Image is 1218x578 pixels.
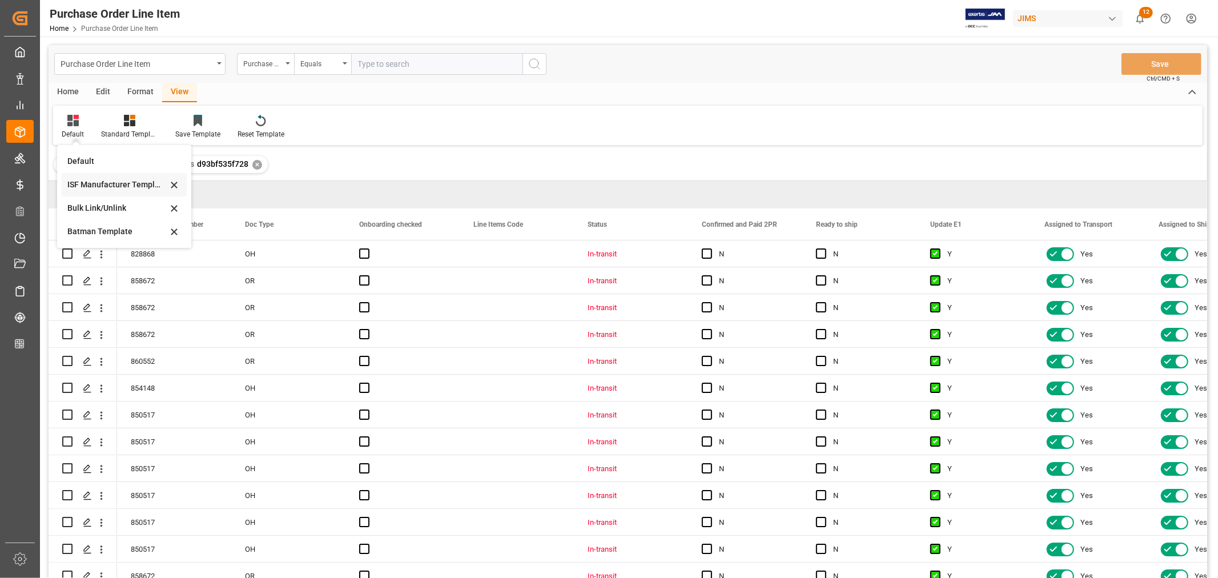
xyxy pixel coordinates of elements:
div: Edit [87,83,119,102]
div: Default [62,129,84,139]
div: Save Template [175,129,220,139]
div: OR [231,348,345,374]
div: In-transit [588,536,674,563]
span: Yes [1080,268,1093,294]
div: Press SPACE to select this row. [49,536,117,563]
span: Ctrl/CMD + S [1147,74,1180,83]
div: N [719,348,789,375]
div: N [833,483,903,509]
span: Yes [1080,402,1093,428]
div: OH [231,536,345,562]
div: JIMS [1013,10,1123,27]
div: N [719,429,789,455]
span: Line Items Code [473,220,523,228]
span: Yes [1080,322,1093,348]
div: View [162,83,197,102]
span: Confirmed and Paid 2PR [702,220,777,228]
div: Batman Template [67,226,167,238]
div: Bulk Link/Unlink [67,202,167,214]
div: Press SPACE to select this row. [49,240,117,267]
span: Yes [1080,429,1093,455]
span: Yes [1080,536,1093,563]
span: Yes [1195,322,1207,348]
div: Y [947,429,1017,455]
div: N [833,456,903,482]
input: Type to search [351,53,522,75]
div: 858672 [117,321,231,347]
button: show 12 new notifications [1127,6,1153,31]
span: Yes [1080,456,1093,482]
div: N [719,295,789,321]
div: Press SPACE to select this row. [49,402,117,428]
span: Yes [1195,268,1207,294]
div: Press SPACE to select this row. [49,321,117,348]
div: Press SPACE to select this row. [49,294,117,321]
div: Purchase Order Line Item [61,56,213,70]
div: N [833,268,903,294]
div: In-transit [588,322,674,348]
div: N [833,322,903,348]
div: N [833,241,903,267]
div: Y [947,375,1017,402]
button: open menu [294,53,351,75]
span: Yes [1195,402,1207,428]
div: Y [947,536,1017,563]
div: N [833,402,903,428]
div: In-transit [588,483,674,509]
span: Yes [1195,348,1207,375]
div: N [719,268,789,294]
div: In-transit [588,402,674,428]
div: OR [231,267,345,294]
div: 858672 [117,267,231,294]
div: 850517 [117,428,231,455]
div: Equals [300,56,339,69]
span: Yes [1195,429,1207,455]
span: Doc Type [245,220,274,228]
a: Home [50,25,69,33]
div: N [719,375,789,402]
button: Help Center [1153,6,1179,31]
span: Yes [1080,295,1093,321]
div: N [833,375,903,402]
span: Yes [1080,509,1093,536]
div: OH [231,482,345,508]
div: 854148 [117,375,231,401]
span: Yes [1080,483,1093,509]
div: In-transit [588,429,674,455]
div: OR [231,294,345,320]
div: 858672 [117,294,231,320]
div: N [833,509,903,536]
button: search button [522,53,546,75]
span: Onboarding checked [359,220,422,228]
div: Press SPACE to select this row. [49,267,117,294]
span: Update E1 [930,220,962,228]
div: Press SPACE to select this row. [49,348,117,375]
span: 12 [1139,7,1153,18]
div: Press SPACE to select this row. [49,455,117,482]
div: OR [231,321,345,347]
div: Home [49,83,87,102]
div: ISF Manufacturer Template [67,179,167,191]
div: N [719,322,789,348]
span: Ready to ship [816,220,858,228]
span: Yes [1195,375,1207,402]
div: OH [231,509,345,535]
div: In-transit [588,375,674,402]
span: d93bf535f728 [197,159,248,168]
div: 850517 [117,455,231,481]
div: Y [947,268,1017,294]
div: In-transit [588,509,674,536]
div: In-transit [588,268,674,294]
div: N [833,295,903,321]
div: Default [67,155,167,167]
span: Yes [1195,509,1207,536]
div: Y [947,509,1017,536]
span: Yes [1195,536,1207,563]
div: N [719,483,789,509]
div: OH [231,375,345,401]
button: open menu [237,53,294,75]
div: Purchase Order Line Item [50,5,180,22]
div: Press SPACE to select this row. [49,428,117,455]
span: Yes [1080,375,1093,402]
div: 850517 [117,536,231,562]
